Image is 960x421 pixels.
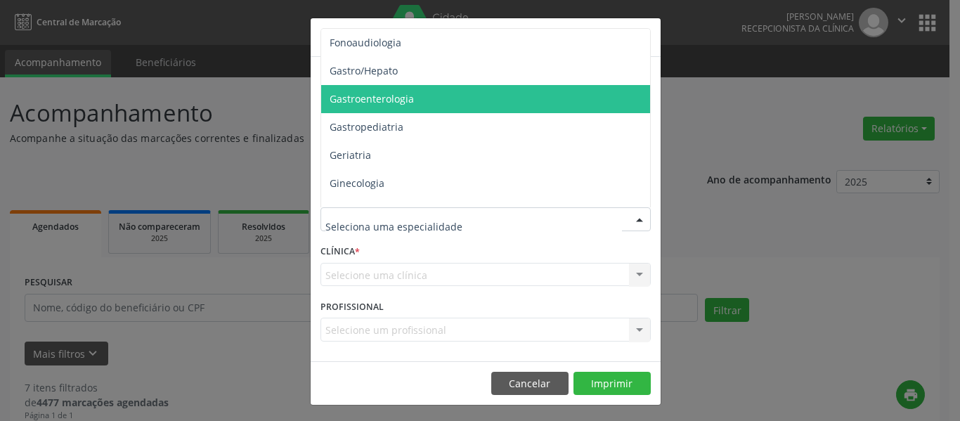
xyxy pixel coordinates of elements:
span: Ginecologia [330,176,384,190]
label: CLÍNICA [320,241,360,263]
span: Gnecologia [330,205,382,218]
span: Gastro/Hepato [330,64,398,77]
button: Close [633,18,661,53]
input: Seleciona uma especialidade [325,212,622,240]
h5: Relatório de agendamentos [320,28,481,46]
label: PROFISSIONAL [320,296,384,318]
button: Imprimir [573,372,651,396]
span: Fonoaudiologia [330,36,401,49]
span: Gastroenterologia [330,92,414,105]
button: Cancelar [491,372,569,396]
span: Gastropediatria [330,120,403,134]
span: Geriatria [330,148,371,162]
